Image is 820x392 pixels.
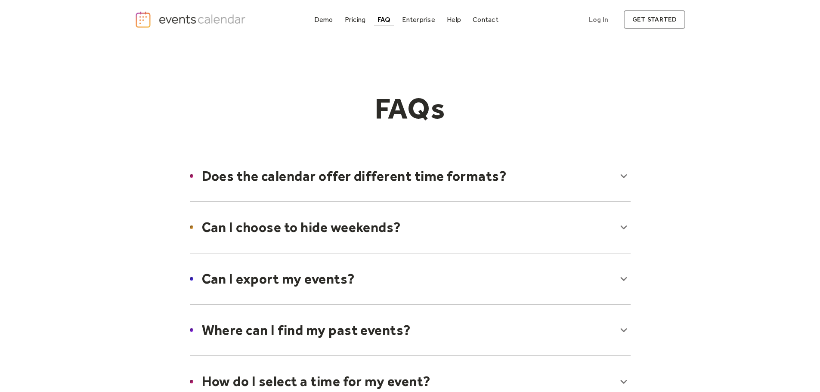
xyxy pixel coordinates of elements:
h1: FAQs [245,91,576,126]
a: Demo [311,14,337,25]
a: Log In [580,10,617,29]
a: home [135,11,248,28]
a: Pricing [341,14,369,25]
a: get started [624,10,685,29]
a: Contact [469,14,502,25]
div: Contact [473,17,498,22]
a: Help [443,14,464,25]
div: Demo [314,17,333,22]
div: Enterprise [402,17,435,22]
div: Help [447,17,461,22]
a: FAQ [374,14,394,25]
div: FAQ [378,17,391,22]
div: Pricing [345,17,366,22]
a: Enterprise [399,14,438,25]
